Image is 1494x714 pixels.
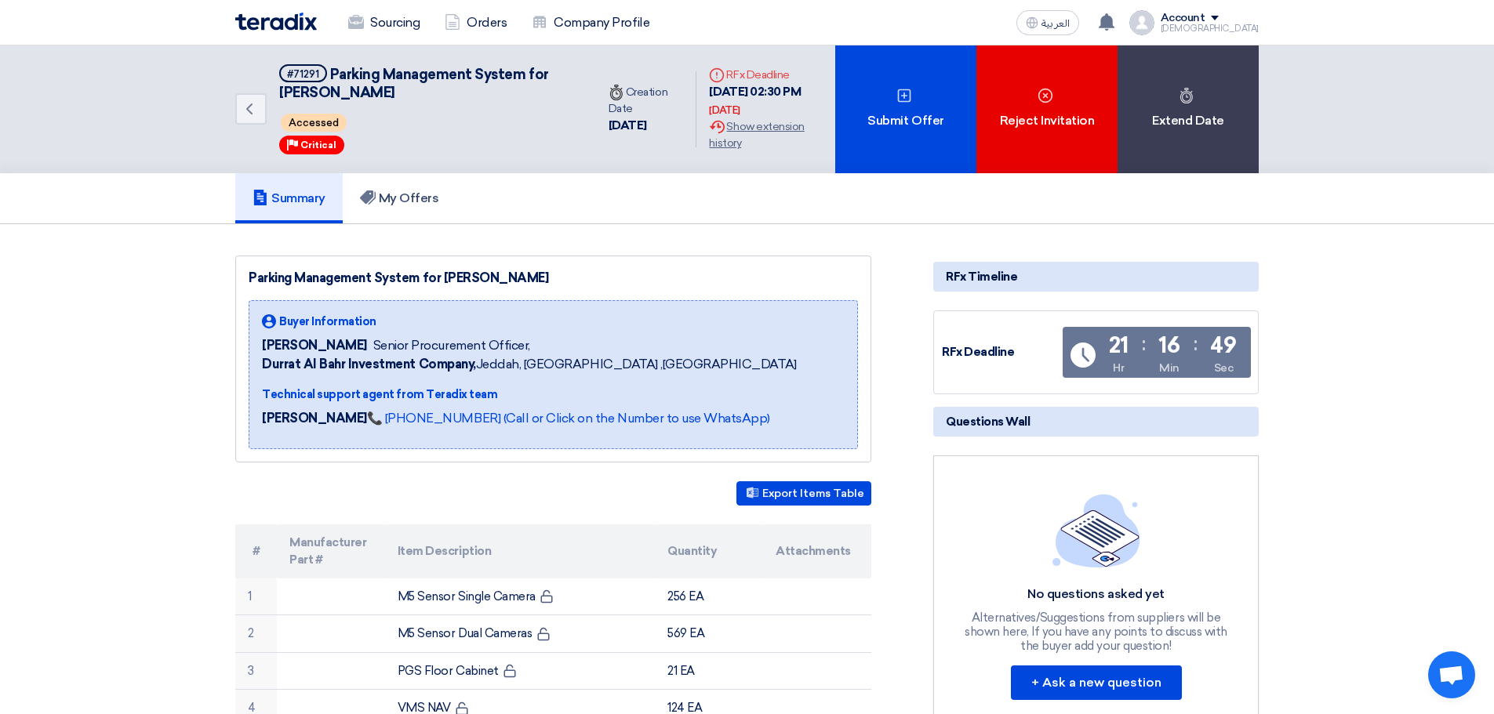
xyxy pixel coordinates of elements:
[235,652,277,690] td: 3
[343,173,456,223] a: My Offers
[279,66,549,101] span: Parking Management System for [PERSON_NAME]
[1159,360,1180,376] div: Min
[1194,330,1198,358] div: :
[1214,360,1234,376] div: Sec
[385,524,656,578] th: Item Description
[655,524,763,578] th: Quantity
[655,652,763,690] td: 21 EA
[1210,335,1236,357] div: 49
[1016,10,1079,35] button: العربية
[253,190,325,206] h5: Summary
[1109,335,1129,357] div: 21
[942,343,1060,361] div: RFx Deadline
[281,114,347,132] span: Accessed
[1052,494,1140,567] img: empty_state_list.svg
[655,615,763,653] td: 569 EA
[835,45,976,173] div: Submit Offer
[262,411,367,426] strong: [PERSON_NAME]
[519,5,662,40] a: Company Profile
[609,117,684,135] div: [DATE]
[976,45,1118,173] div: Reject Invitation
[1011,665,1182,700] button: + Ask a new question
[262,355,797,374] span: Jeddah, [GEOGRAPHIC_DATA] ,[GEOGRAPHIC_DATA]
[367,411,770,426] a: 📞 [PHONE_NUMBER] (Call or Click on the Number to use WhatsApp)
[1129,10,1154,35] img: profile_test.png
[277,524,385,578] th: Manufacturer Part #
[933,262,1259,292] div: RFx Timeline
[235,615,277,653] td: 2
[1158,335,1180,357] div: 16
[287,69,319,79] div: #71291
[1428,651,1475,698] div: Open chat
[963,586,1230,603] div: No questions asked yet
[385,615,656,653] td: M5 Sensor Dual Cameras
[249,269,858,288] div: Parking Management System for [PERSON_NAME]
[1161,24,1259,33] div: [DEMOGRAPHIC_DATA]
[279,314,376,330] span: Buyer Information
[262,336,367,355] span: [PERSON_NAME]
[1041,18,1070,29] span: العربية
[709,67,823,83] div: RFx Deadline
[262,386,797,403] div: Technical support agent from Teradix team
[763,524,871,578] th: Attachments
[300,140,336,150] span: Critical
[609,84,684,117] div: Creation Date
[1142,330,1146,358] div: :
[655,578,763,615] td: 256 EA
[385,652,656,690] td: PGS Floor Cabinet
[709,118,823,151] div: Show extension history
[262,357,476,371] b: Durrat Al Bahr Investment Company,
[736,481,871,506] button: Export Items Table
[1118,45,1259,173] div: Extend Date
[946,413,1030,430] span: Questions Wall
[373,336,530,355] span: Senior Procurement Officer,
[1161,12,1205,25] div: Account
[1113,360,1124,376] div: Hr
[235,524,277,578] th: #
[432,5,519,40] a: Orders
[385,578,656,615] td: M5 Sensor Single Camera
[709,103,740,118] div: [DATE]
[235,173,343,223] a: Summary
[279,64,577,103] h5: Parking Management System for Jawharat Jeddah
[709,83,823,118] div: [DATE] 02:30 PM
[360,190,439,206] h5: My Offers
[963,611,1230,653] div: Alternatives/Suggestions from suppliers will be shown here, If you have any points to discuss wit...
[235,13,317,31] img: Teradix logo
[336,5,432,40] a: Sourcing
[235,578,277,615] td: 1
